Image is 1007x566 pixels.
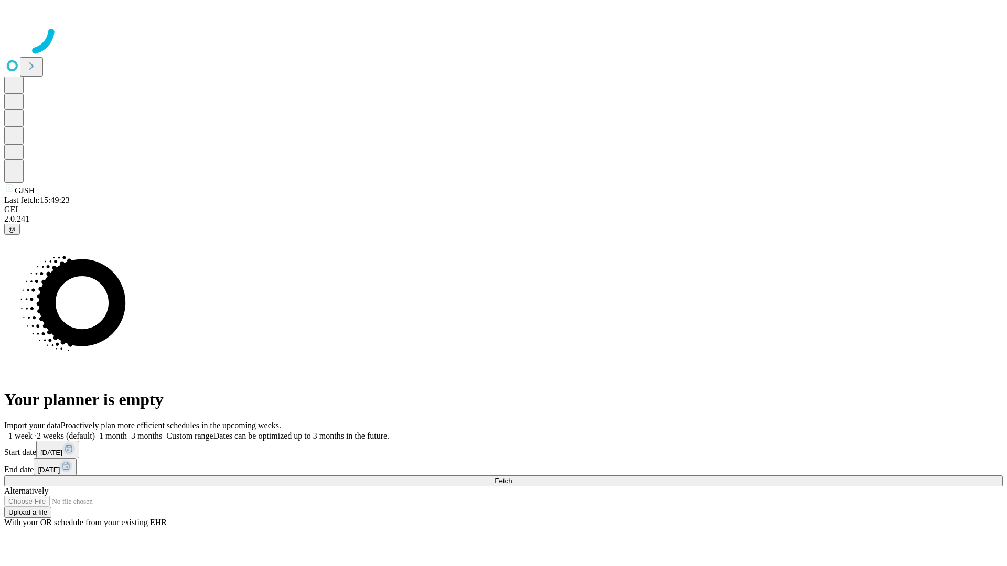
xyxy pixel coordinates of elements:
[4,421,61,430] span: Import your data
[4,441,1003,458] div: Start date
[15,186,35,195] span: GJSH
[8,431,33,440] span: 1 week
[36,441,79,458] button: [DATE]
[4,507,51,518] button: Upload a file
[131,431,162,440] span: 3 months
[213,431,389,440] span: Dates can be optimized up to 3 months in the future.
[4,205,1003,214] div: GEI
[61,421,281,430] span: Proactively plan more efficient schedules in the upcoming weeks.
[166,431,213,440] span: Custom range
[38,466,60,474] span: [DATE]
[4,518,167,527] span: With your OR schedule from your existing EHR
[4,486,48,495] span: Alternatively
[4,214,1003,224] div: 2.0.241
[4,390,1003,409] h1: Your planner is empty
[4,458,1003,475] div: End date
[99,431,127,440] span: 1 month
[40,449,62,456] span: [DATE]
[495,477,512,485] span: Fetch
[4,224,20,235] button: @
[4,475,1003,486] button: Fetch
[4,195,70,204] span: Last fetch: 15:49:23
[34,458,77,475] button: [DATE]
[37,431,95,440] span: 2 weeks (default)
[8,225,16,233] span: @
